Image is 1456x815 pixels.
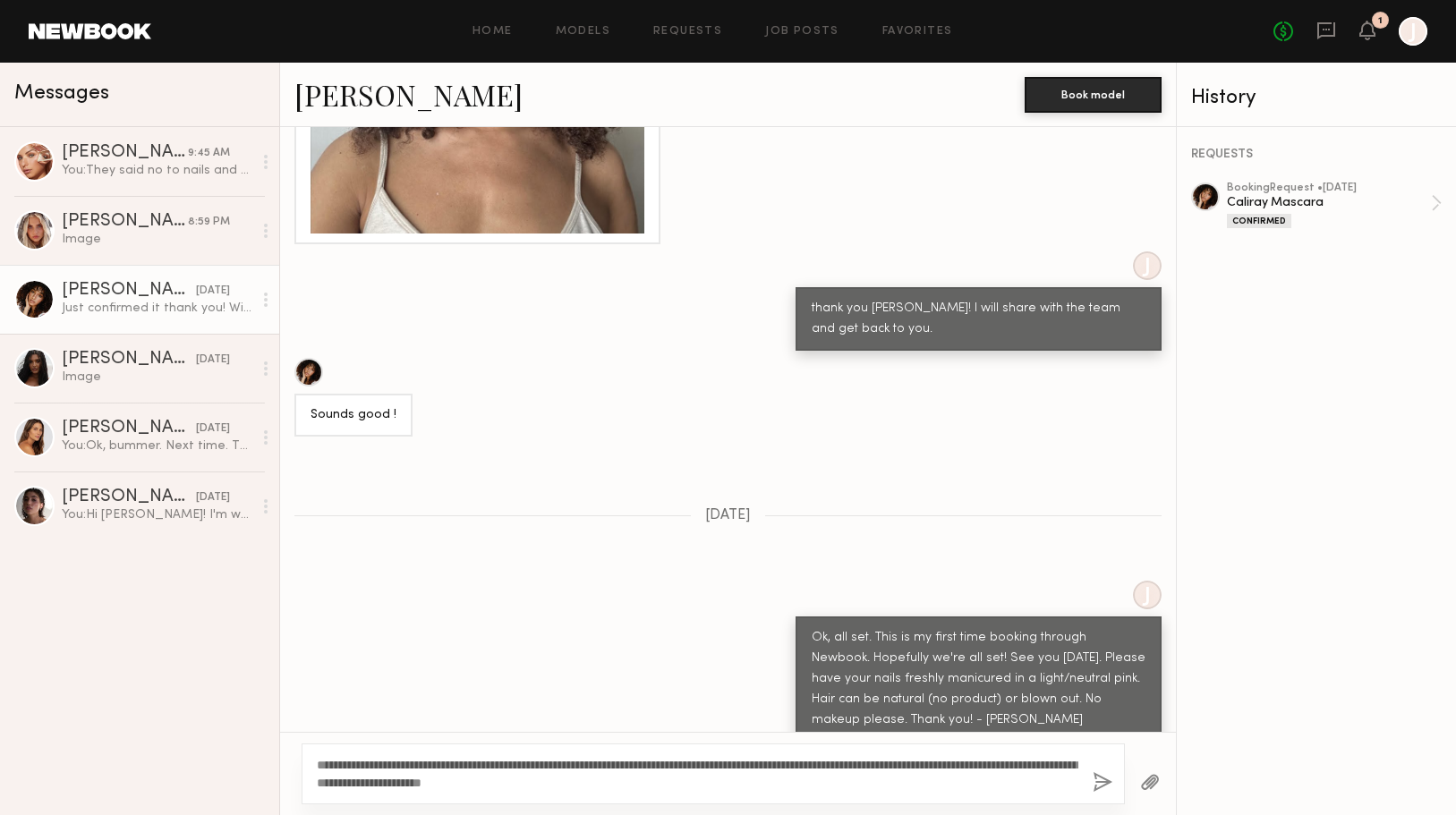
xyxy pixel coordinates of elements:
[294,75,523,114] a: [PERSON_NAME]
[196,283,230,300] div: [DATE]
[882,26,953,38] a: Favorites
[765,26,839,38] a: Job Posts
[311,405,396,426] div: Sounds good !
[62,351,196,369] div: [PERSON_NAME]
[705,508,751,523] span: [DATE]
[812,299,1145,340] div: thank you [PERSON_NAME]! I will share with the team and get back to you.
[1191,88,1442,108] div: History
[196,489,230,506] div: [DATE]
[188,214,230,231] div: 8:59 PM
[473,26,513,38] a: Home
[196,352,230,369] div: [DATE]
[1227,183,1442,228] a: bookingRequest •[DATE]Caliray MascaraConfirmed
[1191,149,1442,161] div: REQUESTS
[62,300,252,317] div: Just confirmed it thank you! Will do for the nails. 💕
[62,162,252,179] div: You: They said no to nails and asked where you'll be commuting from re: gas. Also, can you please...
[1227,214,1291,228] div: Confirmed
[62,420,196,437] div: [PERSON_NAME]
[1399,17,1427,46] a: J
[14,83,109,104] span: Messages
[62,144,188,162] div: [PERSON_NAME]
[62,231,252,248] div: Image
[62,369,252,386] div: Image
[1378,16,1383,26] div: 1
[196,420,230,437] div: [DATE]
[62,437,252,454] div: You: Ok, bummer. Next time. Thanks!
[1025,77,1162,113] button: Book model
[62,488,196,506] div: [PERSON_NAME]
[1025,86,1162,101] a: Book model
[556,26,610,38] a: Models
[62,213,188,231] div: [PERSON_NAME]
[1227,194,1431,211] div: Caliray Mascara
[62,506,252,523] div: You: Hi [PERSON_NAME]! I'm writing on behalf of makeup brand caliray. We are interested in hiring...
[62,282,196,300] div: [PERSON_NAME]
[1227,183,1431,194] div: booking Request • [DATE]
[812,628,1145,731] div: Ok, all set. This is my first time booking through Newbook. Hopefully we're all set! See you [DAT...
[188,145,230,162] div: 9:45 AM
[653,26,722,38] a: Requests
